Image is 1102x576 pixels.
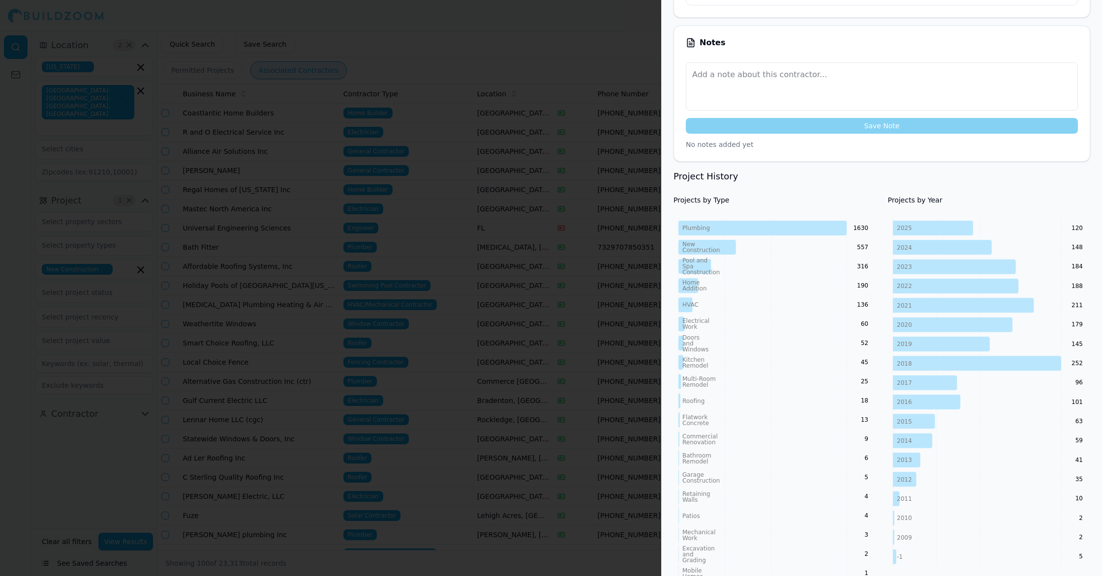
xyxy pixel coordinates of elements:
text: 59 [1075,437,1082,444]
text: 25 [861,378,868,385]
text: 2 [864,550,868,557]
tspan: Spa [682,263,694,270]
tspan: Remodel [682,381,708,388]
text: 60 [861,320,868,327]
p: No notes added yet [686,140,1078,149]
tspan: 2012 [897,476,912,483]
tspan: Doors [682,334,700,341]
tspan: Work [682,323,697,330]
tspan: Excavation [682,545,715,552]
text: 5 [1079,553,1083,560]
tspan: Plumbing [682,225,710,231]
tspan: 2015 [897,418,912,425]
text: 145 [1071,341,1083,347]
tspan: Concrete [682,420,709,427]
text: 1630 [853,225,868,231]
tspan: HVAC [682,301,699,308]
tspan: 2016 [897,399,912,405]
text: 252 [1071,360,1083,367]
tspan: Flatwork [682,414,707,421]
text: 2 [1079,534,1083,541]
tspan: and [682,340,694,347]
text: 179 [1071,321,1083,328]
div: Notes [686,38,1078,48]
text: 184 [1071,263,1083,270]
tspan: Renovation [682,439,716,446]
tspan: 2021 [897,302,912,309]
tspan: Construction [682,477,720,484]
text: 96 [1075,379,1082,386]
text: 4 [864,512,868,519]
tspan: 2018 [897,360,912,367]
tspan: Home [682,279,700,286]
tspan: Retaining [682,490,710,497]
text: 6 [864,455,868,461]
tspan: Mobile [682,567,702,574]
text: 3 [864,531,868,538]
text: 4 [864,493,868,500]
text: 18 [861,397,868,404]
tspan: -1 [897,553,903,560]
text: 35 [1075,476,1082,483]
tspan: Electrical [682,317,709,324]
text: 63 [1075,418,1082,425]
text: 2 [1079,515,1083,521]
tspan: 2025 [897,225,912,231]
tspan: Pool and [682,257,707,264]
tspan: 2013 [897,457,912,463]
tspan: Addition [682,285,707,292]
text: 52 [861,340,868,346]
tspan: 2019 [897,341,912,347]
tspan: Remodel [682,362,708,369]
tspan: Grading [682,557,706,564]
tspan: Bathroom [682,452,711,459]
tspan: Roofing [682,398,704,404]
tspan: Construction [682,247,720,254]
text: 188 [1071,283,1083,289]
tspan: 2009 [897,534,912,541]
tspan: 2022 [897,283,912,289]
tspan: Construction [682,269,720,276]
h3: Project History [673,170,1090,183]
text: 148 [1071,244,1083,251]
h4: Projects by Type [673,195,876,205]
tspan: Kitchen [682,356,704,363]
tspan: Garage [682,471,704,478]
tspan: Walls [682,496,698,503]
tspan: 2014 [897,437,912,444]
h4: Projects by Year [888,195,1091,205]
tspan: New [682,241,695,248]
text: 211 [1071,302,1083,309]
tspan: 2010 [897,515,912,521]
text: 101 [1071,399,1083,405]
tspan: and [682,551,694,558]
text: 41 [1075,457,1082,463]
tspan: 2017 [897,379,912,386]
tspan: Windows [682,346,709,353]
tspan: Mechanical [682,529,716,536]
text: 557 [857,244,868,251]
tspan: Multi-Room [682,375,716,382]
text: 190 [857,282,868,289]
tspan: 2024 [897,244,912,251]
tspan: Commercial [682,433,718,440]
text: 10 [1075,495,1082,502]
tspan: 2020 [897,321,912,328]
tspan: Work [682,535,697,542]
text: 136 [857,301,868,308]
tspan: Remodel [682,458,708,465]
tspan: Patios [682,513,700,519]
text: 120 [1071,225,1083,231]
tspan: 2011 [897,495,912,502]
tspan: 2023 [897,263,912,270]
text: 13 [861,416,868,423]
text: 316 [857,263,868,270]
text: 5 [864,474,868,481]
text: 9 [864,435,868,442]
text: 45 [861,359,868,366]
